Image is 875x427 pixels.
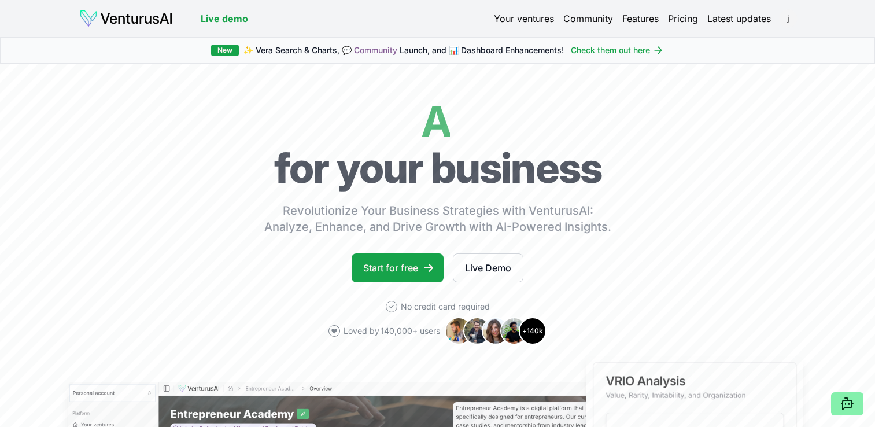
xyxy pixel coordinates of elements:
a: Features [622,12,659,25]
div: New [211,45,239,56]
a: Your ventures [494,12,554,25]
a: Live Demo [453,253,523,282]
a: Start for free [352,253,444,282]
a: Pricing [668,12,698,25]
a: Community [563,12,613,25]
img: Avatar 3 [482,317,510,345]
img: logo [79,9,173,28]
img: Avatar 2 [463,317,491,345]
span: ✨ Vera Search & Charts, 💬 Launch, and 📊 Dashboard Enhancements! [243,45,564,56]
a: Latest updates [707,12,771,25]
span: j [779,9,798,28]
img: Avatar 4 [500,317,528,345]
a: Check them out here [571,45,664,56]
img: Avatar 1 [445,317,472,345]
a: Live demo [201,12,248,25]
button: j [780,10,796,27]
a: Community [354,45,397,55]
